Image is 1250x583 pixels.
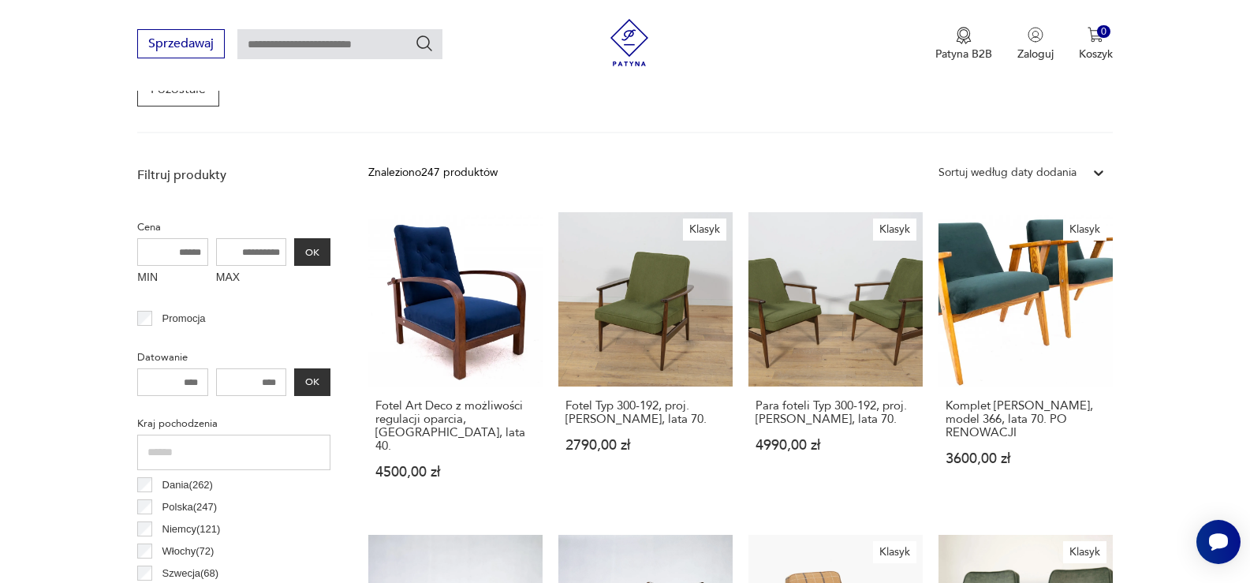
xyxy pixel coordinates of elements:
[938,212,1113,510] a: KlasykKomplet foteli Chierowskiego, model 366, lata 70. PO RENOWACJIKomplet [PERSON_NAME], model ...
[1196,520,1241,564] iframe: Smartsupp widget button
[756,399,916,426] h3: Para foteli Typ 300-192, proj. [PERSON_NAME], lata 70.
[294,238,330,266] button: OK
[956,27,972,44] img: Ikona medalu
[375,465,535,479] p: 4500,00 zł
[162,543,215,560] p: Włochy ( 72 )
[756,439,916,452] p: 4990,00 zł
[1088,27,1103,43] img: Ikona koszyka
[137,29,225,58] button: Sprzedawaj
[935,47,992,62] p: Patyna B2B
[375,399,535,453] h3: Fotel Art Deco z możliwości regulacji oparcia, [GEOGRAPHIC_DATA], lata 40.
[368,212,543,510] a: Fotel Art Deco z możliwości regulacji oparcia, Polska, lata 40.Fotel Art Deco z możliwości regula...
[935,27,992,62] a: Ikona medaluPatyna B2B
[1017,47,1054,62] p: Zaloguj
[558,212,733,510] a: KlasykFotel Typ 300-192, proj. J. Kędziorek, lata 70.Fotel Typ 300-192, proj. [PERSON_NAME], lata...
[368,164,498,181] div: Znaleziono 247 produktów
[946,399,1106,439] h3: Komplet [PERSON_NAME], model 366, lata 70. PO RENOWACJI
[946,452,1106,465] p: 3600,00 zł
[216,266,287,291] label: MAX
[1028,27,1043,43] img: Ikonka użytkownika
[162,565,219,582] p: Szwecja ( 68 )
[162,521,221,538] p: Niemcy ( 121 )
[938,164,1076,181] div: Sortuj według daty dodania
[294,368,330,396] button: OK
[565,439,726,452] p: 2790,00 zł
[1097,25,1110,39] div: 0
[606,19,653,66] img: Patyna - sklep z meblami i dekoracjami vintage
[137,219,330,236] p: Cena
[1017,27,1054,62] button: Zaloguj
[137,39,225,50] a: Sprzedawaj
[415,34,434,53] button: Szukaj
[137,266,208,291] label: MIN
[162,476,213,494] p: Dania ( 262 )
[1079,47,1113,62] p: Koszyk
[137,166,330,184] p: Filtruj produkty
[935,27,992,62] button: Patyna B2B
[748,212,923,510] a: KlasykPara foteli Typ 300-192, proj. J. Kędziorek, lata 70.Para foteli Typ 300-192, proj. [PERSON...
[162,310,206,327] p: Promocja
[162,499,217,516] p: Polska ( 247 )
[137,349,330,366] p: Datowanie
[137,415,330,432] p: Kraj pochodzenia
[1079,27,1113,62] button: 0Koszyk
[565,399,726,426] h3: Fotel Typ 300-192, proj. [PERSON_NAME], lata 70.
